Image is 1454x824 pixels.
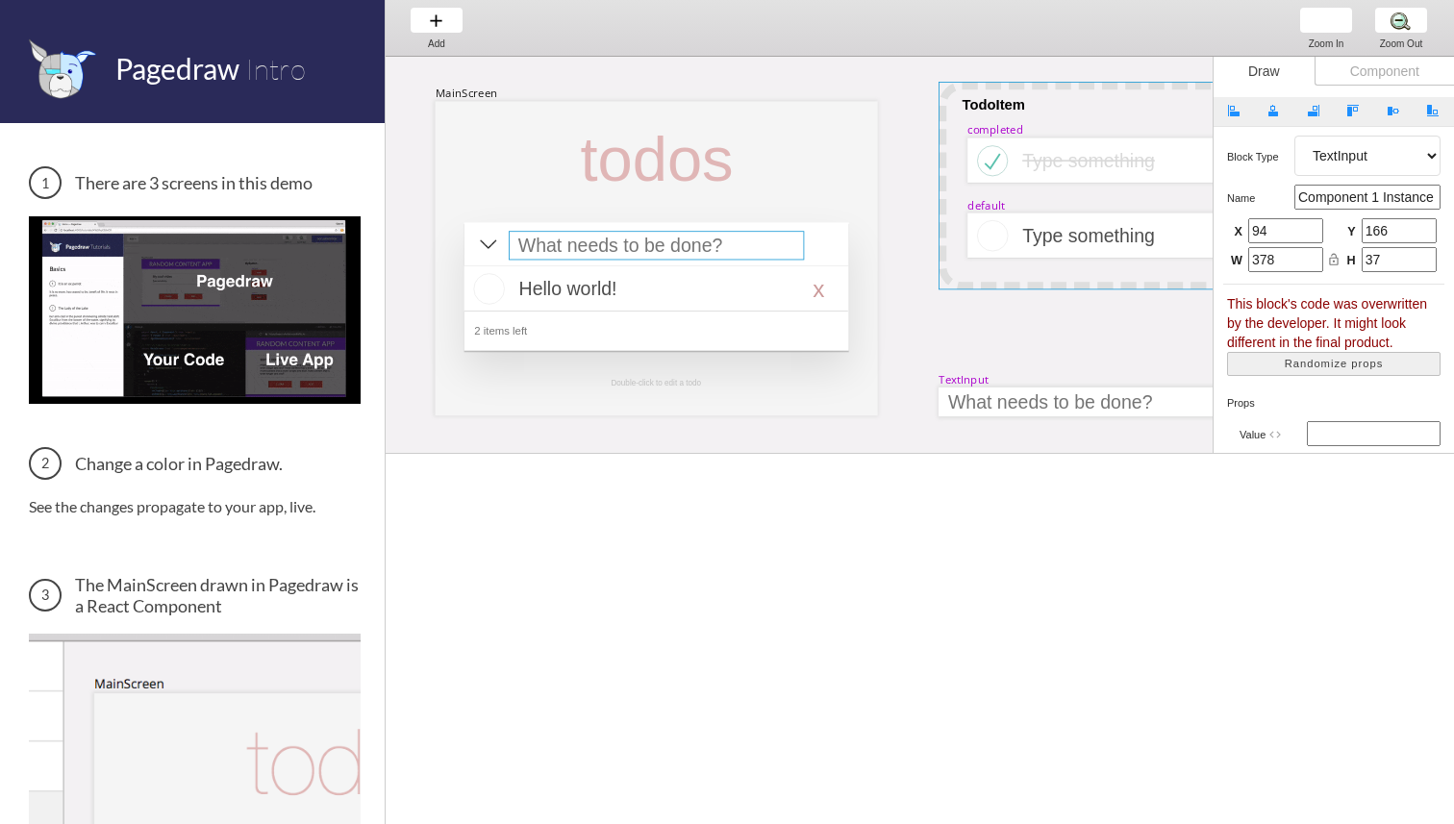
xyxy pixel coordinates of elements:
div: Add [400,38,473,49]
span: Pagedraw [115,51,239,86]
div: Draw [1214,57,1315,86]
h3: The MainScreen drawn in Pagedraw is a React Component [29,574,361,616]
div: Component [1315,57,1454,86]
span: W [1231,253,1242,270]
span: Y [1344,224,1356,241]
div: Zoom In [1290,38,1363,49]
img: zoom-minus.png [1391,11,1411,31]
img: favicon.png [29,38,96,99]
h5: props [1227,397,1441,409]
img: zoom-plus.png [1316,11,1336,31]
button: Randomize props [1227,352,1441,376]
div: default [967,197,1005,212]
p: See the changes propagate to your app, live. [29,497,361,515]
input: Component 1 Instance [1294,185,1441,210]
h3: There are 3 screens in this demo [29,166,361,199]
div: Zoom Out [1365,38,1438,49]
img: 3 screens [29,216,361,403]
i: code [1268,428,1282,441]
h5: name [1227,192,1294,204]
span: Value [1240,429,1266,440]
h3: Change a color in Pagedraw. [29,447,361,480]
span: X [1231,224,1242,241]
span: H [1344,253,1356,270]
img: baseline-add-24px.svg [426,11,446,31]
div: TextInput [939,372,989,387]
i: lock_open [1327,253,1341,266]
div: This block's code was overwritten by the developer. It might look different in the final product. [1227,294,1441,352]
span: Intro [245,51,306,87]
div: MainScreen [436,86,498,100]
div: completed [967,122,1023,137]
h5: Block type [1227,151,1294,162]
